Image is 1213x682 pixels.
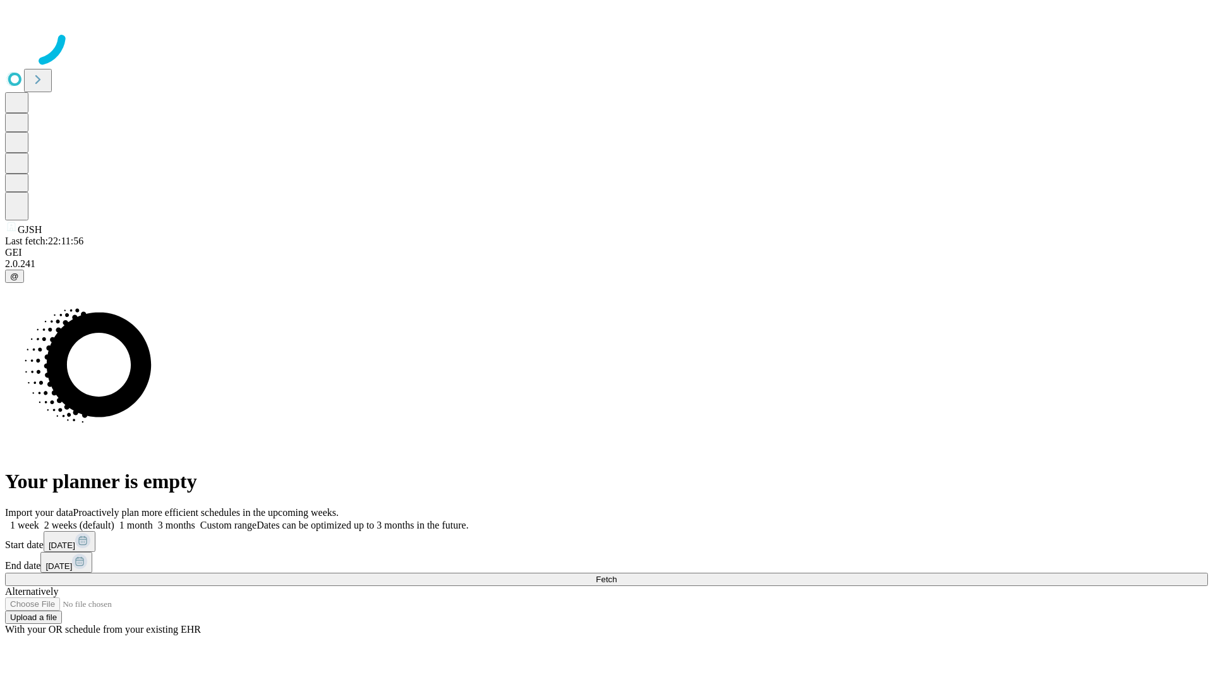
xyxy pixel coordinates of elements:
[256,520,468,530] span: Dates can be optimized up to 3 months in the future.
[119,520,153,530] span: 1 month
[10,520,39,530] span: 1 week
[44,520,114,530] span: 2 weeks (default)
[200,520,256,530] span: Custom range
[158,520,195,530] span: 3 months
[5,270,24,283] button: @
[44,531,95,552] button: [DATE]
[49,541,75,550] span: [DATE]
[73,507,339,518] span: Proactively plan more efficient schedules in the upcoming weeks.
[596,575,617,584] span: Fetch
[5,236,83,246] span: Last fetch: 22:11:56
[5,552,1208,573] div: End date
[45,561,72,571] span: [DATE]
[5,624,201,635] span: With your OR schedule from your existing EHR
[5,531,1208,552] div: Start date
[5,247,1208,258] div: GEI
[18,224,42,235] span: GJSH
[5,258,1208,270] div: 2.0.241
[10,272,19,281] span: @
[5,507,73,518] span: Import your data
[5,611,62,624] button: Upload a file
[5,573,1208,586] button: Fetch
[5,470,1208,493] h1: Your planner is empty
[5,586,58,597] span: Alternatively
[40,552,92,573] button: [DATE]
